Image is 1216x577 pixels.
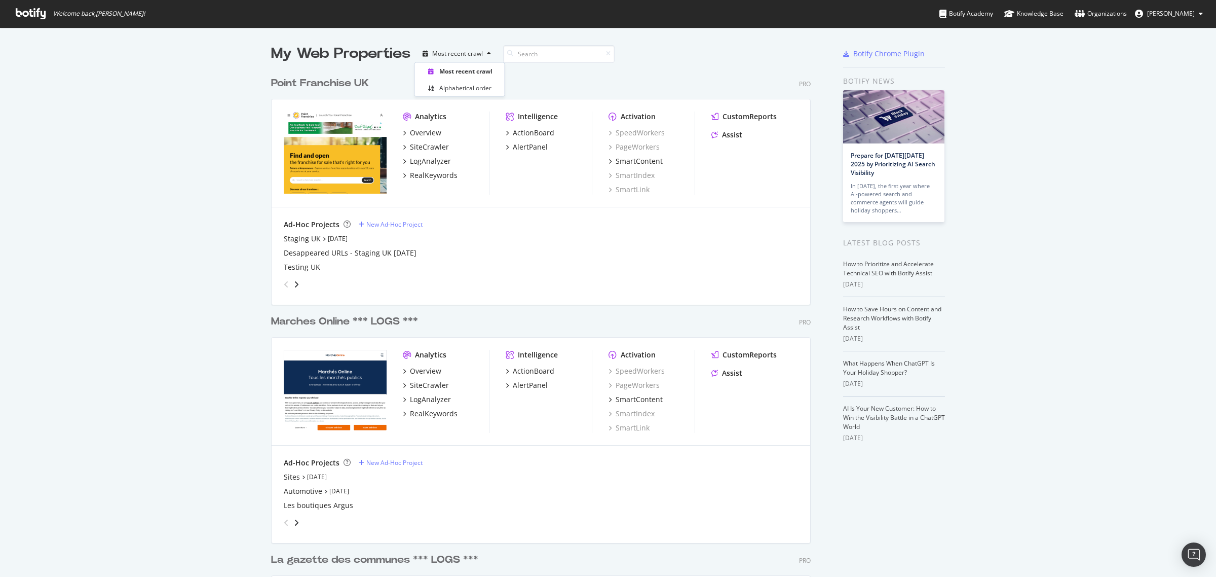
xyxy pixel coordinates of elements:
[843,49,925,59] a: Botify Chrome Plugin
[609,170,655,181] a: SmartIndex
[609,380,660,390] a: PageWorkers
[513,366,554,376] div: ActionBoard
[359,458,423,467] a: New Ad-Hoc Project
[851,182,937,214] div: In [DATE], the first year where AI-powered search and commerce agents will guide holiday shoppers…
[843,359,935,377] a: What Happens When ChatGPT Is Your Holiday Shopper?
[307,473,327,481] a: [DATE]
[609,142,660,152] a: PageWorkers
[843,434,945,443] div: [DATE]
[609,366,665,376] a: SpeedWorkers
[284,112,387,194] img: pointfranchise.co.uk
[711,112,777,122] a: CustomReports
[328,234,348,243] a: [DATE]
[843,280,945,289] div: [DATE]
[843,379,945,388] div: [DATE]
[843,76,945,87] div: Botify news
[53,10,145,18] span: Welcome back, [PERSON_NAME] !
[799,318,811,327] div: Pro
[609,394,663,405] a: SmartContent
[621,350,656,360] div: Activation
[410,380,449,390] div: SiteCrawler
[609,128,665,138] a: SpeedWorkers
[722,130,742,140] div: Assist
[284,500,353,511] div: Les boutiques Argus
[616,394,663,405] div: SmartContent
[271,76,373,91] a: Point Franchise UK
[271,44,410,64] div: My Web Properties
[284,458,339,468] div: Ad-Hoc Projects
[293,518,300,528] div: angle-right
[506,380,548,390] a: AlertPanel
[284,472,300,482] a: Sites
[609,185,650,195] div: SmartLink
[518,112,558,122] div: Intelligence
[284,220,339,230] div: Ad-Hoc Projects
[403,409,458,419] a: RealKeywords
[711,130,742,140] a: Assist
[293,279,300,290] div: angle-right
[329,487,349,495] a: [DATE]
[843,237,945,248] div: Latest Blog Posts
[711,368,742,378] a: Assist
[415,112,446,122] div: Analytics
[609,423,650,433] a: SmartLink
[280,276,293,293] div: angle-left
[621,112,656,122] div: Activation
[410,170,458,181] div: RealKeywords
[513,128,554,138] div: ActionBoard
[506,366,554,376] a: ActionBoard
[366,220,423,229] div: New Ad-Hoc Project
[403,380,449,390] a: SiteCrawler
[722,368,742,378] div: Assist
[410,366,441,376] div: Overview
[503,45,615,63] input: Search
[284,234,321,244] a: Staging UK
[419,46,495,62] button: Most recent crawl
[518,350,558,360] div: Intelligence
[1147,9,1195,18] span: Quentin Arnold
[1127,6,1211,22] button: [PERSON_NAME]
[711,350,777,360] a: CustomReports
[513,380,548,390] div: AlertPanel
[513,142,548,152] div: AlertPanel
[799,556,811,565] div: Pro
[723,112,777,122] div: CustomReports
[843,90,944,143] img: Prepare for Black Friday 2025 by Prioritizing AI Search Visibility
[366,458,423,467] div: New Ad-Hoc Project
[799,80,811,88] div: Pro
[284,486,322,496] a: Automotive
[506,128,554,138] a: ActionBoard
[1004,9,1063,19] div: Knowledge Base
[1182,543,1206,567] div: Open Intercom Messenger
[506,142,548,152] a: AlertPanel
[1075,9,1127,19] div: Organizations
[410,128,441,138] div: Overview
[439,84,491,92] div: Alphabetical order
[403,394,451,405] a: LogAnalyzer
[403,156,451,166] a: LogAnalyzer
[843,404,945,431] a: AI Is Your New Customer: How to Win the Visibility Battle in a ChatGPT World
[410,409,458,419] div: RealKeywords
[410,156,451,166] div: LogAnalyzer
[284,262,320,272] a: Testing UK
[403,366,441,376] a: Overview
[843,260,934,277] a: How to Prioritize and Accelerate Technical SEO with Botify Assist
[284,248,416,258] a: Desappeared URLs - Staging UK [DATE]
[410,142,449,152] div: SiteCrawler
[439,67,492,76] div: Most recent crawl
[609,409,655,419] div: SmartIndex
[359,220,423,229] a: New Ad-Hoc Project
[403,128,441,138] a: Overview
[271,553,482,567] a: La gazette des communes *** LOGS ***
